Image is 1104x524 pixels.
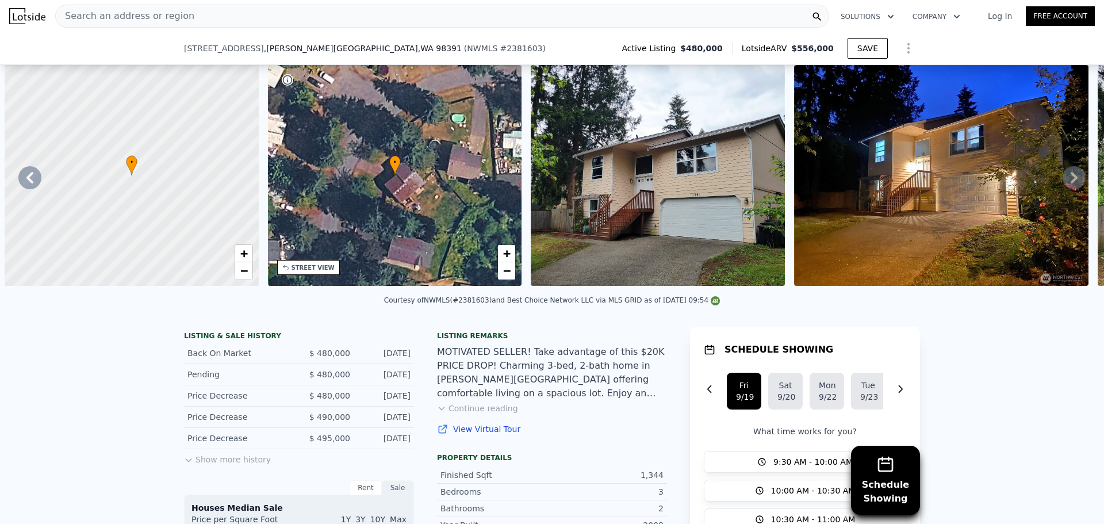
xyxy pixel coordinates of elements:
span: $480,000 [680,43,723,54]
div: Rent [350,480,382,495]
div: Property details [437,453,667,462]
span: $ 480,000 [309,349,350,358]
span: + [503,246,511,261]
div: 1,344 [552,469,664,481]
div: [DATE] [359,369,411,380]
span: $556,000 [791,44,834,53]
a: View Virtual Tour [437,423,667,435]
span: Active Listing [622,43,680,54]
img: Sale: 149626521 Parcel: 100645011 [531,65,785,286]
div: Courtesy of NWMLS (#2381603) and Best Choice Network LLC via MLS GRID as of [DATE] 09:54 [384,296,720,304]
div: Finished Sqft [440,469,552,481]
div: [DATE] [359,411,411,423]
span: $ 495,000 [309,434,350,443]
span: 10Y [370,515,385,524]
span: $ 490,000 [309,412,350,422]
a: Zoom in [498,245,515,262]
div: [DATE] [359,347,411,359]
button: Solutions [831,6,903,27]
div: Pending [187,369,290,380]
div: 9/22 [819,391,835,403]
div: Bedrooms [440,486,552,498]
div: 9/23 [860,391,876,403]
h1: SCHEDULE SHOWING [724,343,833,357]
button: SAVE [848,38,888,59]
div: Tue [860,380,876,391]
div: [DATE] [359,390,411,401]
img: NWMLS Logo [711,296,720,305]
div: Listing remarks [437,331,667,341]
button: Show Options [897,37,920,60]
a: Log In [974,10,1026,22]
button: Company [903,6,969,27]
div: [DATE] [359,433,411,444]
a: Zoom in [235,245,252,262]
span: 10:00 AM - 10:30 AM [771,485,856,496]
div: • [389,155,401,175]
button: ScheduleShowing [851,446,920,515]
div: Fri [736,380,752,391]
span: [STREET_ADDRESS] [184,43,264,54]
div: Bathrooms [440,503,552,514]
a: Free Account [1026,6,1095,26]
div: • [126,155,137,175]
button: Continue reading [437,403,518,414]
a: Zoom out [235,262,252,280]
span: + [240,246,247,261]
a: Zoom out [498,262,515,280]
div: Price Decrease [187,433,290,444]
img: Sale: 149626521 Parcel: 100645011 [794,65,1088,286]
button: Tue9/23 [851,373,885,410]
span: Lotside ARV [742,43,791,54]
div: ( ) [464,43,546,54]
div: 9/20 [777,391,793,403]
div: Sat [777,380,793,391]
span: • [389,157,401,167]
span: NWMLS [467,44,497,53]
p: What time works for you? [704,426,906,437]
div: Price Decrease [187,390,290,401]
div: LISTING & SALE HISTORY [184,331,414,343]
button: 10:00 AM - 10:30 AM [704,480,906,502]
span: • [126,157,137,167]
span: , WA 98391 [418,44,462,53]
button: Fri9/19 [727,373,761,410]
span: , [PERSON_NAME][GEOGRAPHIC_DATA] [264,43,462,54]
span: − [503,263,511,278]
div: MOTIVATED SELLER! Take advantage of this $20K PRICE DROP! Charming 3-bed, 2-bath home in [PERSON_... [437,345,667,400]
div: 3 [552,486,664,498]
div: STREET VIEW [292,263,335,272]
span: $ 480,000 [309,391,350,400]
div: Sale [382,480,414,495]
span: − [240,263,247,278]
span: 1Y [341,515,351,524]
div: Back On Market [187,347,290,359]
div: 9/19 [736,391,752,403]
span: 3Y [355,515,365,524]
div: Price Decrease [187,411,290,423]
span: 9:30 AM - 10:00 AM [773,456,853,468]
span: $ 480,000 [309,370,350,379]
button: Show more history [184,449,271,465]
div: Mon [819,380,835,391]
button: Mon9/22 [810,373,844,410]
button: 9:30 AM - 10:00 AM [704,451,906,473]
div: 2 [552,503,664,514]
div: Houses Median Sale [191,502,407,514]
img: Lotside [9,8,45,24]
span: Search an address or region [56,9,194,23]
span: # 2381603 [500,44,542,53]
button: Sat9/20 [768,373,803,410]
